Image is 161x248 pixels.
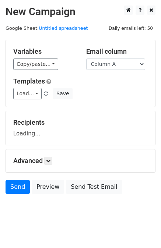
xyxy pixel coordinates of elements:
[13,77,45,85] a: Templates
[106,25,155,31] a: Daily emails left: 50
[66,180,122,194] a: Send Test Email
[13,118,148,138] div: Loading...
[13,47,75,56] h5: Variables
[13,59,58,70] a: Copy/paste...
[86,47,148,56] h5: Email column
[13,88,42,99] a: Load...
[53,88,72,99] button: Save
[6,180,30,194] a: Send
[106,24,155,32] span: Daily emails left: 50
[13,157,148,165] h5: Advanced
[6,25,88,31] small: Google Sheet:
[39,25,88,31] a: Untitled spreadsheet
[6,6,155,18] h2: New Campaign
[13,118,148,127] h5: Recipients
[32,180,64,194] a: Preview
